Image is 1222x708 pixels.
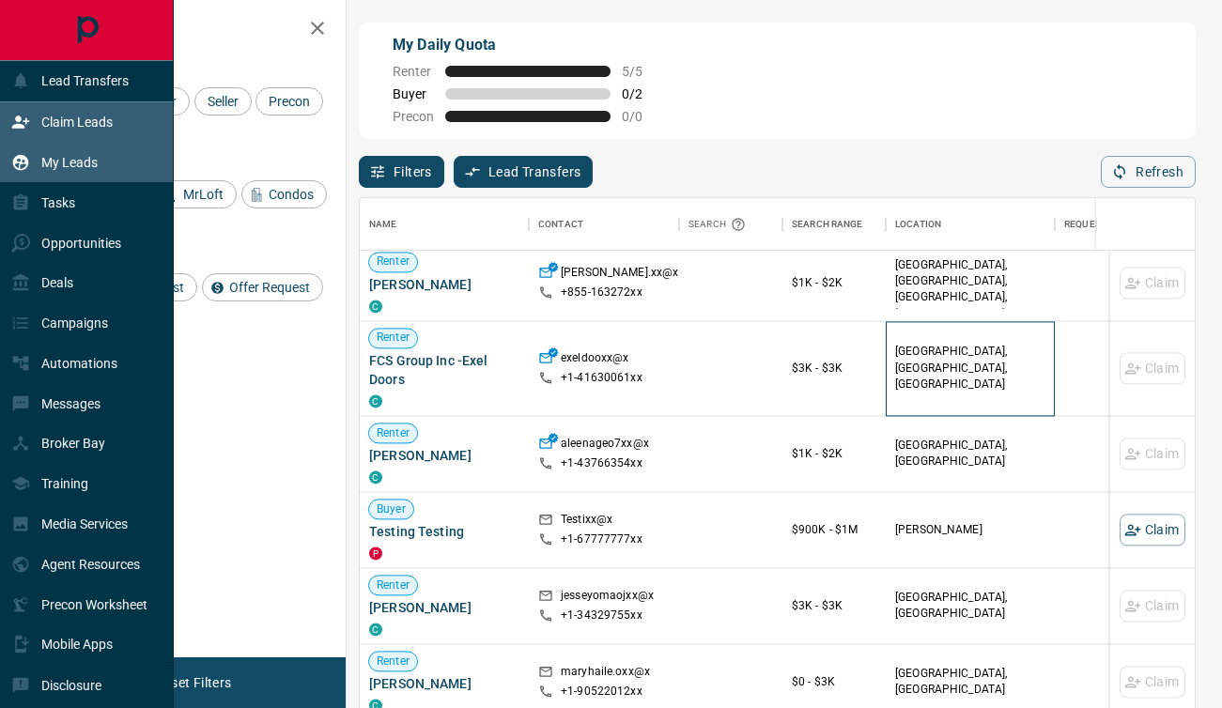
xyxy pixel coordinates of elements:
[1064,198,1112,251] div: Requests
[369,351,519,389] span: FCS Group Inc -Exel Doors
[369,275,519,294] span: [PERSON_NAME]
[262,94,317,109] span: Precon
[561,532,642,548] p: +1- 67777777xx
[561,265,678,285] p: [PERSON_NAME].xx@x
[393,109,434,124] span: Precon
[895,522,1045,538] p: [PERSON_NAME]
[194,87,252,115] div: Seller
[622,64,663,79] span: 5 / 5
[202,273,323,301] div: Offer Request
[255,87,323,115] div: Precon
[895,666,1045,698] p: [GEOGRAPHIC_DATA], [GEOGRAPHIC_DATA]
[369,501,413,517] span: Buyer
[143,667,243,699] button: Reset Filters
[622,86,663,101] span: 0 / 2
[792,674,876,691] p: $0 - $3K
[201,94,245,109] span: Seller
[369,523,519,542] span: Testing Testing
[561,350,628,370] p: exeldooxx@x
[223,280,317,295] span: Offer Request
[393,34,663,56] p: My Daily Quota
[561,664,650,684] p: maryhaile.oxx@x
[688,198,750,251] div: Search
[60,19,327,41] h2: Filters
[369,654,417,670] span: Renter
[561,512,612,531] p: Testixx@x
[369,599,519,618] span: [PERSON_NAME]
[369,675,519,694] span: [PERSON_NAME]
[886,198,1055,251] div: Location
[792,274,876,291] p: $1K - $2K
[1101,156,1196,188] button: Refresh
[156,180,237,208] div: MrLoft
[369,254,417,270] span: Renter
[895,438,1045,469] p: [GEOGRAPHIC_DATA], [GEOGRAPHIC_DATA]
[369,471,382,485] div: condos.ca
[454,156,594,188] button: Lead Transfers
[369,447,519,466] span: [PERSON_NAME]
[895,198,941,251] div: Location
[177,187,230,202] span: MrLoft
[561,588,654,608] p: jesseyomaojxx@x
[360,198,529,251] div: Name
[895,345,1045,392] p: [GEOGRAPHIC_DATA], [GEOGRAPHIC_DATA], [GEOGRAPHIC_DATA]
[369,577,417,593] span: Renter
[369,623,382,637] div: condos.ca
[561,370,642,386] p: +1- 41630061xx
[792,446,876,463] p: $1K - $2K
[262,187,320,202] span: Condos
[393,86,434,101] span: Buyer
[369,198,397,251] div: Name
[369,331,417,346] span: Renter
[561,608,642,624] p: +1- 34329755xx
[369,300,382,313] div: condos.ca
[782,198,886,251] div: Search Range
[561,685,642,700] p: +1- 90522012xx
[561,456,642,472] p: +1- 43766354xx
[792,360,876,377] p: $3K - $3K
[369,425,417,441] span: Renter
[792,598,876,615] p: $3K - $3K
[241,180,327,208] div: Condos
[895,257,1045,322] p: [GEOGRAPHIC_DATA], [GEOGRAPHIC_DATA], [GEOGRAPHIC_DATA], [GEOGRAPHIC_DATA]
[393,64,434,79] span: Renter
[792,198,863,251] div: Search Range
[792,522,876,539] p: $900K - $1M
[895,590,1045,622] p: [GEOGRAPHIC_DATA], [GEOGRAPHIC_DATA]
[622,109,663,124] span: 0 / 0
[369,395,382,408] div: condos.ca
[538,198,583,251] div: Contact
[369,547,382,561] div: property.ca
[1120,514,1185,546] button: Claim
[529,198,679,251] div: Contact
[561,285,642,300] p: +855- 163272xx
[359,156,444,188] button: Filters
[561,436,649,455] p: aleenageo7xx@x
